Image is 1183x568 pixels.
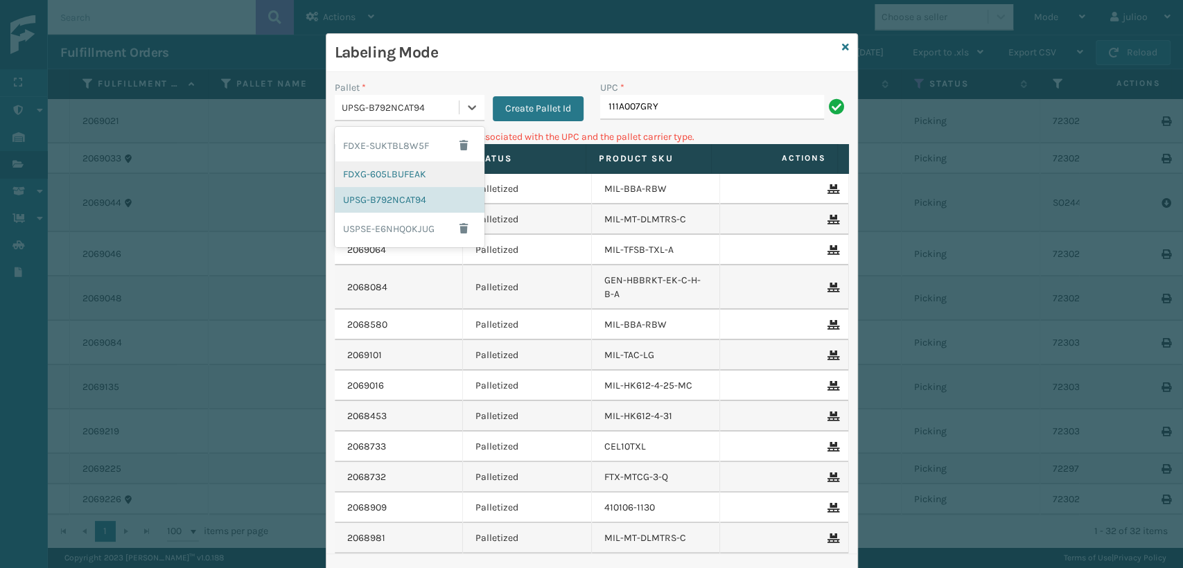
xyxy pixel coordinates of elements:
label: UPC [600,80,624,95]
i: Remove From Pallet [827,245,836,255]
td: Palletized [463,204,592,235]
a: 2069101 [347,348,382,362]
i: Remove From Pallet [827,283,836,292]
i: Remove From Pallet [827,184,836,194]
i: Remove From Pallet [827,350,836,360]
td: Palletized [463,401,592,432]
i: Remove From Pallet [827,533,836,543]
td: Palletized [463,371,592,401]
a: 2068453 [347,409,387,423]
span: Actions [716,147,834,170]
button: Create Pallet Id [493,96,584,121]
td: MIL-TAC-LG [592,340,721,371]
a: 2068909 [347,501,387,515]
i: Remove From Pallet [827,503,836,513]
td: MIL-MT-DLMTRS-C [592,523,721,553]
i: Remove From Pallet [827,411,836,421]
a: 2068733 [347,440,386,454]
a: 2069064 [347,243,386,257]
td: CEL10TXL [592,432,721,462]
td: Palletized [463,492,592,523]
td: Palletized [463,265,592,310]
div: FDXG-605LBUFEAK [335,161,484,187]
i: Remove From Pallet [827,381,836,391]
td: GEN-HBBRKT-EK-C-H-B-A [592,265,721,310]
label: Status [473,152,573,165]
td: MIL-MT-DLMTRS-C [592,204,721,235]
td: MIL-TFSB-TXL-A [592,235,721,265]
a: 2068084 [347,281,387,294]
h3: Labeling Mode [335,42,836,63]
a: 2069016 [347,379,384,393]
td: Palletized [463,340,592,371]
td: Palletized [463,462,592,492]
i: Remove From Pallet [827,215,836,224]
td: MIL-BBA-RBW [592,174,721,204]
td: Palletized [463,432,592,462]
td: FTX-MTCG-3-Q [592,462,721,492]
td: Palletized [463,310,592,340]
a: 2068732 [347,470,386,484]
i: Remove From Pallet [827,320,836,330]
label: Product SKU [599,152,699,165]
p: Can't find any fulfillment orders associated with the UPC and the pallet carrier type. [335,130,849,144]
div: UPSG-B792NCAT94 [335,187,484,213]
div: FDXE-SUKTBL8W5F [335,130,484,161]
label: Pallet [335,80,366,95]
td: Palletized [463,235,592,265]
div: USPSE-E6NHQOKJUG [335,213,484,245]
td: Palletized [463,523,592,553]
i: Remove From Pallet [827,442,836,452]
td: Palletized [463,174,592,204]
i: Remove From Pallet [827,472,836,482]
div: UPSG-B792NCAT94 [342,100,460,115]
td: 410106-1130 [592,492,721,523]
td: MIL-HK612-4-25-MC [592,371,721,401]
a: 2068580 [347,318,387,332]
td: MIL-HK612-4-31 [592,401,721,432]
a: 2068981 [347,531,385,545]
td: MIL-BBA-RBW [592,310,721,340]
